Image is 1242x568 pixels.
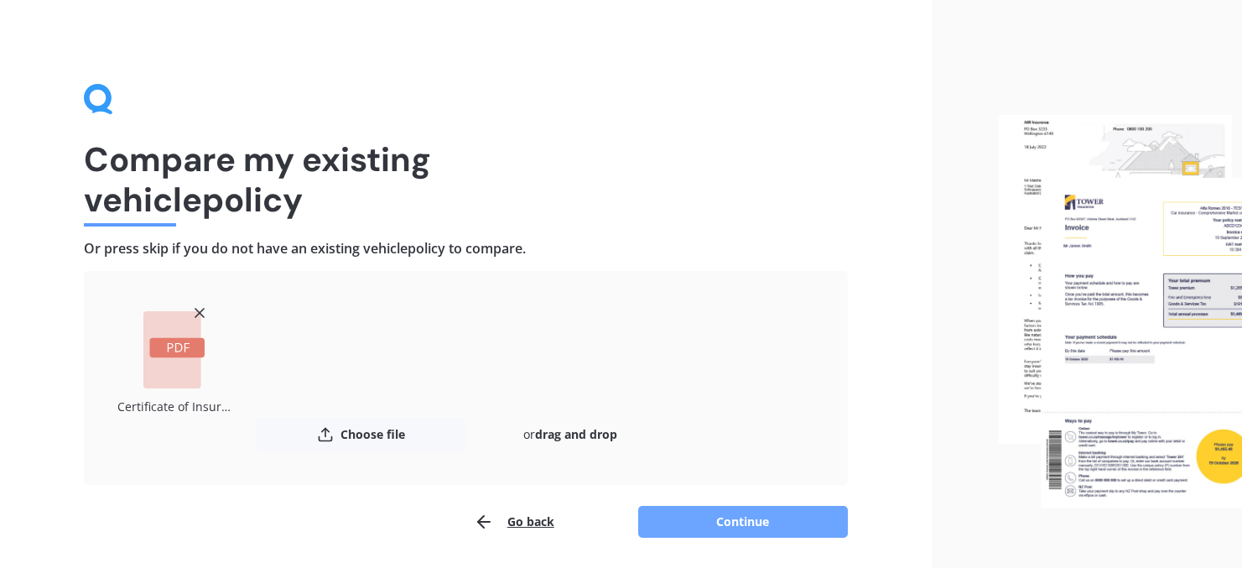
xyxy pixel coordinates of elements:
div: or [465,418,675,451]
button: Continue [638,506,848,538]
img: files.webp [999,115,1242,508]
button: Choose file [256,418,465,451]
h4: Or press skip if you do not have an existing vehicle policy to compare. [84,240,848,258]
button: Go back [474,505,554,539]
div: Certificate of Insurance.pdf [117,395,231,418]
h1: Compare my existing vehicle policy [84,139,848,220]
b: drag and drop [535,426,617,442]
